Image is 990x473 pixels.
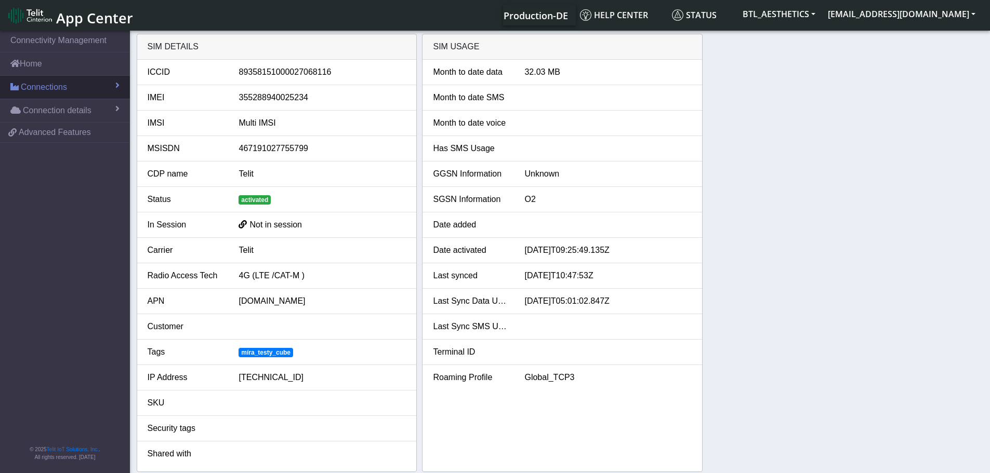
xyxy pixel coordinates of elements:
[425,66,517,78] div: Month to date data
[425,91,517,104] div: Month to date SMS
[580,9,591,21] img: knowledge.svg
[140,422,231,435] div: Security tags
[231,371,414,384] div: [TECHNICAL_ID]
[140,219,231,231] div: In Session
[517,371,699,384] div: Global_TCP3
[239,195,271,205] span: activated
[137,34,417,60] div: SIM details
[425,269,517,282] div: Last synced
[21,81,67,93] span: Connections
[736,5,822,23] button: BTL_AESTHETICS
[23,104,91,117] span: Connection details
[239,348,293,357] span: míra_testy_cube
[425,219,517,231] div: Date added
[425,244,517,256] div: Date activated
[8,7,52,24] img: logo-telit-cinterion-gw-new.png
[231,142,414,155] div: 467191027755799
[19,126,91,139] span: Advanced Features
[503,5,567,25] a: Your current platform instance
[425,193,517,206] div: SGSN Information
[576,5,668,25] a: Help center
[249,220,302,229] span: Not in session
[140,397,231,409] div: SKU
[822,5,982,23] button: [EMAIL_ADDRESS][DOMAIN_NAME]
[140,346,231,358] div: Tags
[517,66,699,78] div: 32.03 MB
[517,168,699,180] div: Unknown
[231,269,414,282] div: 4G (LTE /CAT-M )
[425,371,517,384] div: Roaming Profile
[8,4,131,26] a: App Center
[47,447,99,452] a: Telit IoT Solutions, Inc.
[140,295,231,307] div: APN
[517,244,699,256] div: [DATE]T09:25:49.135Z
[140,371,231,384] div: IP Address
[425,117,517,129] div: Month to date voice
[425,346,517,358] div: Terminal ID
[231,295,414,307] div: [DOMAIN_NAME]
[425,168,517,180] div: GGSN Information
[672,9,717,21] span: Status
[231,91,414,104] div: 355288940025234
[140,142,231,155] div: MSISDN
[668,5,736,25] a: Status
[140,193,231,206] div: Status
[425,295,517,307] div: Last Sync Data Usage
[504,9,568,22] span: Production-DE
[423,34,702,60] div: SIM Usage
[231,244,414,256] div: Telit
[517,269,699,282] div: [DATE]T10:47:53Z
[140,244,231,256] div: Carrier
[425,142,517,155] div: Has SMS Usage
[140,117,231,129] div: IMSI
[140,168,231,180] div: CDP name
[517,295,699,307] div: [DATE]T05:01:02.847Z
[580,9,648,21] span: Help center
[140,320,231,333] div: Customer
[140,269,231,282] div: Radio Access Tech
[140,66,231,78] div: ICCID
[425,320,517,333] div: Last Sync SMS Usage
[140,91,231,104] div: IMEI
[56,8,133,28] span: App Center
[231,117,414,129] div: Multi IMSI
[140,448,231,460] div: Shared with
[672,9,683,21] img: status.svg
[231,66,414,78] div: 89358151000027068116
[517,193,699,206] div: O2
[231,168,414,180] div: Telit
